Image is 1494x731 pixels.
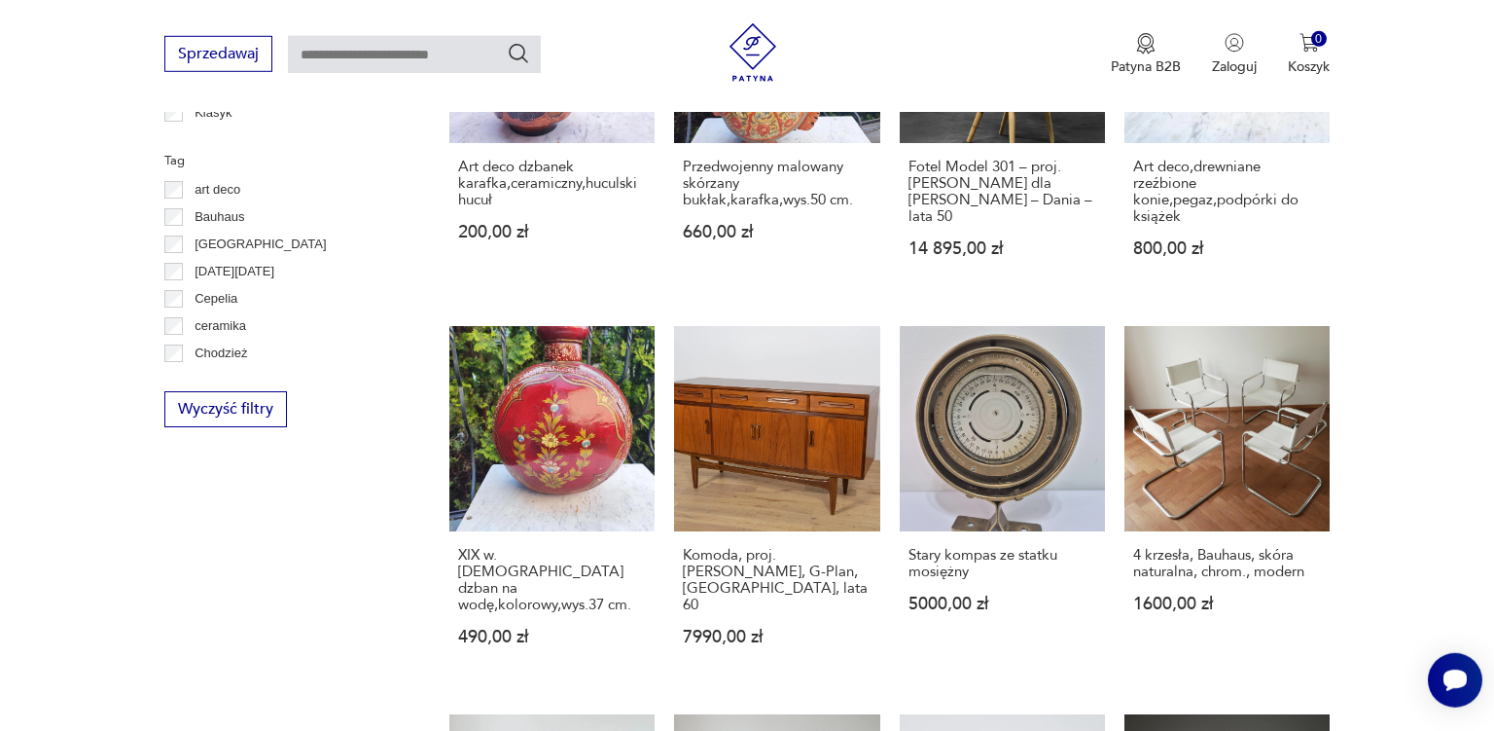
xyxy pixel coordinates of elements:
button: Szukaj [507,42,530,65]
h3: Fotel Model 301 – proj. [PERSON_NAME] dla [PERSON_NAME] – Dania – lata 50 [908,159,1096,225]
p: Ćmielów [195,370,243,391]
a: XIX w.hinduski dzban na wodę,kolorowy,wys.37 cm.XIX w.[DEMOGRAPHIC_DATA] dzban na wodę,kolorowy,w... [449,326,655,683]
p: ceramika [195,315,246,337]
button: Wyczyść filtry [164,391,287,427]
div: 0 [1311,31,1328,48]
p: Koszyk [1288,57,1330,76]
a: Sprzedawaj [164,49,272,62]
p: Patyna B2B [1111,57,1181,76]
p: 1600,00 zł [1133,596,1321,612]
a: Ikona medaluPatyna B2B [1111,33,1181,76]
img: Ikona medalu [1136,33,1156,55]
p: 200,00 zł [458,224,646,240]
h3: XIX w.[DEMOGRAPHIC_DATA] dzban na wodę,kolorowy,wys.37 cm. [458,547,646,613]
img: Ikona koszyka [1299,33,1319,53]
h3: 4 krzesła, Bauhaus, skóra naturalna, chrom., modern [1133,547,1321,580]
iframe: Smartsupp widget button [1428,653,1482,708]
p: 660,00 zł [683,224,871,240]
button: 0Koszyk [1288,33,1330,76]
p: Chodzież [195,343,247,364]
img: Ikonka użytkownika [1225,33,1244,53]
h3: Art deco dzbanek karafka,ceramiczny,huculski hucuł [458,159,646,208]
p: Zaloguj [1212,57,1257,76]
h3: Stary kompas ze statku mosiężny [908,547,1096,580]
p: 5000,00 zł [908,596,1096,612]
h3: Komoda, proj. [PERSON_NAME], G-Plan, [GEOGRAPHIC_DATA], lata 60 [683,547,871,613]
p: [GEOGRAPHIC_DATA] [195,234,326,255]
p: Klasyk [195,102,231,124]
p: 14 895,00 zł [908,240,1096,257]
p: 490,00 zł [458,629,646,645]
p: 800,00 zł [1133,240,1321,257]
h3: Przedwojenny malowany skórzany bukłak,karafka,wys.50 cm. [683,159,871,208]
a: Komoda, proj. V. Wilkins, G-Plan, Wielka Brytania, lata 60Komoda, proj. [PERSON_NAME], G-Plan, [G... [674,326,879,683]
a: 4 krzesła, Bauhaus, skóra naturalna, chrom., modern4 krzesła, Bauhaus, skóra naturalna, chrom., m... [1124,326,1330,683]
p: Cepelia [195,288,237,310]
h3: Art deco,drewniane rzeźbione konie,pegaz,podpórki do książek [1133,159,1321,225]
button: Zaloguj [1212,33,1257,76]
p: [DATE][DATE] [195,261,274,282]
p: Tag [164,150,403,171]
p: 7990,00 zł [683,629,871,645]
button: Patyna B2B [1111,33,1181,76]
img: Patyna - sklep z meblami i dekoracjami vintage [724,23,782,82]
p: art deco [195,179,240,201]
p: Bauhaus [195,206,244,228]
a: Stary kompas ze statku mosiężnyStary kompas ze statku mosiężny5000,00 zł [900,326,1105,683]
button: Sprzedawaj [164,36,272,72]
